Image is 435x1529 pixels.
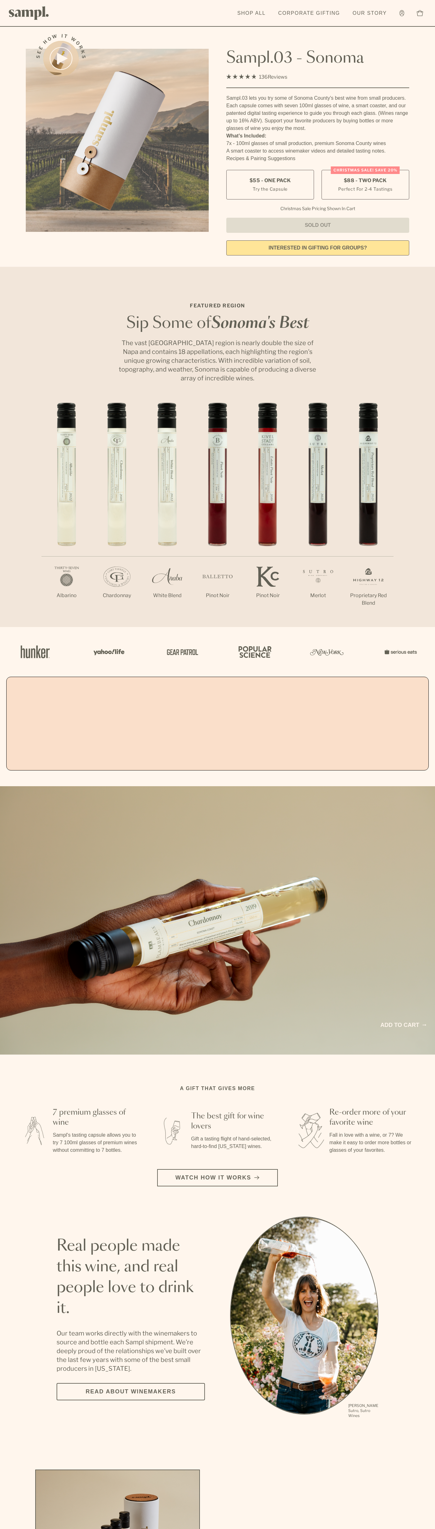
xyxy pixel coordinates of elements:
[338,186,392,192] small: Perfect For 2-4 Tastings
[275,6,343,20] a: Corporate Gifting
[117,316,318,331] h2: Sip Some of
[259,74,268,80] span: 136
[43,41,79,76] button: See how it works
[117,302,318,310] p: Featured Region
[253,186,288,192] small: Try the Capsule
[16,638,54,665] img: Artboard_1_c8cd28af-0030-4af1-819c-248e302c7f06_x450.png
[230,1217,378,1419] ul: carousel
[191,1135,277,1150] p: Gift a tasting flight of hand-selected, hard-to-find [US_STATE] wines.
[350,6,390,20] a: Our Story
[381,638,419,665] img: Artboard_7_5b34974b-f019-449e-91fb-745f8d0877ee_x450.png
[162,638,200,665] img: Artboard_5_7fdae55a-36fd-43f7-8bfd-f74a06a2878e_x450.png
[331,166,400,174] div: Christmas SALE! Save 20%
[41,592,92,599] p: Albarino
[293,592,343,599] p: Merlot
[211,316,309,331] em: Sonoma's Best
[92,403,142,619] li: 2 / 7
[234,6,269,20] a: Shop All
[230,1217,378,1419] div: slide 1
[226,133,266,138] strong: What’s Included:
[268,74,287,80] span: Reviews
[308,638,346,665] img: Artboard_3_0b291449-6e8c-4d07-b2c2-3f3601a19cd1_x450.png
[41,403,92,619] li: 1 / 7
[53,1131,138,1154] p: Sampl's tasting capsule allows you to try 7 100ml glasses of premium wines without committing to ...
[26,49,209,232] img: Sampl.03 - Sonoma
[157,1169,278,1186] button: Watch how it works
[250,177,291,184] span: $55 - One Pack
[226,73,287,81] div: 136Reviews
[235,638,273,665] img: Artboard_4_28b4d326-c26e-48f9-9c80-911f17d6414e_x450.png
[348,1403,378,1418] p: [PERSON_NAME] Sutro, Sutro Wines
[57,1383,205,1400] a: Read about Winemakers
[277,206,358,211] li: Christmas Sale Pricing Shown In Cart
[142,403,192,619] li: 3 / 7
[57,1329,205,1373] p: Our team works directly with the winemakers to source and bottle each Sampl shipment. We’re deepl...
[343,403,394,627] li: 7 / 7
[192,592,243,599] p: Pinot Noir
[57,1236,205,1319] h2: Real people made this wine, and real people love to drink it.
[329,1131,415,1154] p: Fall in love with a wine, or 7? We make it easy to order more bottles or glasses of your favorites.
[226,155,409,162] li: Recipes & Pairing Suggestions
[243,403,293,619] li: 5 / 7
[226,218,409,233] button: Sold Out
[226,140,409,147] li: 7x - 100ml glasses of small production, premium Sonoma County wines
[89,638,127,665] img: Artboard_6_04f9a106-072f-468a-bdd7-f11783b05722_x450.png
[344,177,387,184] span: $88 - Two Pack
[180,1085,255,1092] h2: A gift that gives more
[226,49,409,68] h1: Sampl.03 - Sonoma
[117,339,318,383] p: The vast [GEOGRAPHIC_DATA] region is nearly double the size of Napa and contains 18 appellations,...
[9,6,49,20] img: Sampl logo
[92,592,142,599] p: Chardonnay
[226,94,409,132] div: Sampl.03 lets you try some of Sonoma County's best wine from small producers. Each capsule comes ...
[226,147,409,155] li: A smart coaster to access winemaker videos and detailed tasting notes.
[329,1107,415,1128] h3: Re-order more of your favorite wine
[243,592,293,599] p: Pinot Noir
[53,1107,138,1128] h3: 7 premium glasses of wine
[226,240,409,255] a: interested in gifting for groups?
[293,403,343,619] li: 6 / 7
[191,1111,277,1131] h3: The best gift for wine lovers
[343,592,394,607] p: Proprietary Red Blend
[142,592,192,599] p: White Blend
[192,403,243,619] li: 4 / 7
[380,1021,426,1029] a: Add to cart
